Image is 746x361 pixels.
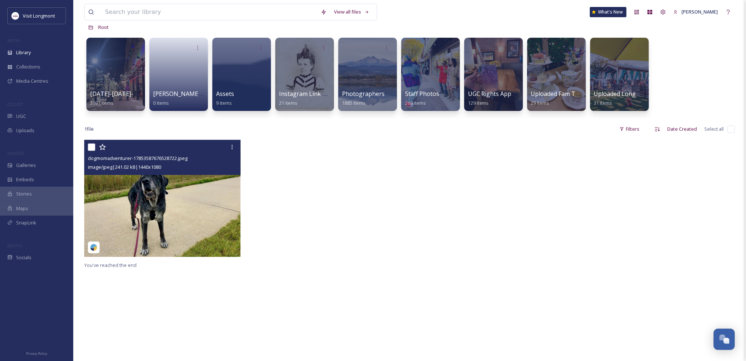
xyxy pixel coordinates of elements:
[616,122,643,136] div: Filters
[594,100,612,106] span: 31 items
[405,90,439,98] span: Staff Photos
[12,12,19,19] img: longmont.jpg
[16,63,40,70] span: Collections
[682,8,718,15] span: [PERSON_NAME]
[16,162,36,169] span: Galleries
[7,150,24,156] span: WIDGETS
[216,100,232,106] span: 9 items
[23,12,55,19] span: Visit Longmont
[670,5,722,19] a: [PERSON_NAME]
[7,38,20,43] span: MEDIA
[664,122,701,136] div: Date Created
[531,100,549,106] span: 29 items
[594,90,672,106] a: Uploaded Longmont Folders31 items
[98,24,109,30] span: Root
[279,90,335,106] a: Instagram Link Tree21 items
[7,101,23,107] span: COLLECT
[101,4,317,20] input: Search your library
[153,90,227,98] span: [PERSON_NAME] Collective
[16,49,31,56] span: Library
[90,90,190,106] a: [DATE]-[DATE]-ugc-rights-approved3997 items
[405,90,439,106] a: Staff Photos268 items
[342,100,365,106] span: 1885 items
[531,90,607,106] a: Uploaded Fam Tour Photos29 items
[342,90,385,98] span: Photographers
[705,126,724,133] span: Select all
[16,78,48,85] span: Media Centres
[16,254,31,261] span: Socials
[279,90,335,98] span: Instagram Link Tree
[594,90,672,98] span: Uploaded Longmont Folders
[84,126,94,133] span: 1 file
[7,243,22,248] span: SOCIALS
[84,262,137,268] span: You've reached the end
[16,190,32,197] span: Stories
[468,90,551,106] a: UGC Rights Approved Content129 items
[468,90,551,98] span: UGC Rights Approved Content
[468,100,489,106] span: 129 items
[90,100,114,106] span: 3997 items
[26,351,47,356] span: Privacy Policy
[26,349,47,357] a: Privacy Policy
[84,140,241,257] img: dogmomadventurer-17853587676528722.jpeg
[216,90,234,106] a: Assets9 items
[153,90,227,106] a: [PERSON_NAME] Collective0 items
[330,5,373,19] a: View all files
[16,205,28,212] span: Maps
[405,100,426,106] span: 268 items
[216,90,234,98] span: Assets
[279,100,297,106] span: 21 items
[714,329,735,350] button: Open Chat
[88,164,161,170] span: image/jpeg | 241.02 kB | 1440 x 1080
[90,244,97,251] img: snapsea-logo.png
[342,90,385,106] a: Photographers1885 items
[88,155,188,161] span: dogmomadventurer-17853587676528722.jpeg
[590,7,627,17] a: What's New
[90,90,190,98] span: [DATE]-[DATE]-ugc-rights-approved
[16,176,34,183] span: Embeds
[16,219,36,226] span: SnapLink
[16,127,34,134] span: Uploads
[98,23,109,31] a: Root
[16,113,26,120] span: UGC
[531,90,607,98] span: Uploaded Fam Tour Photos
[153,100,169,106] span: 0 items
